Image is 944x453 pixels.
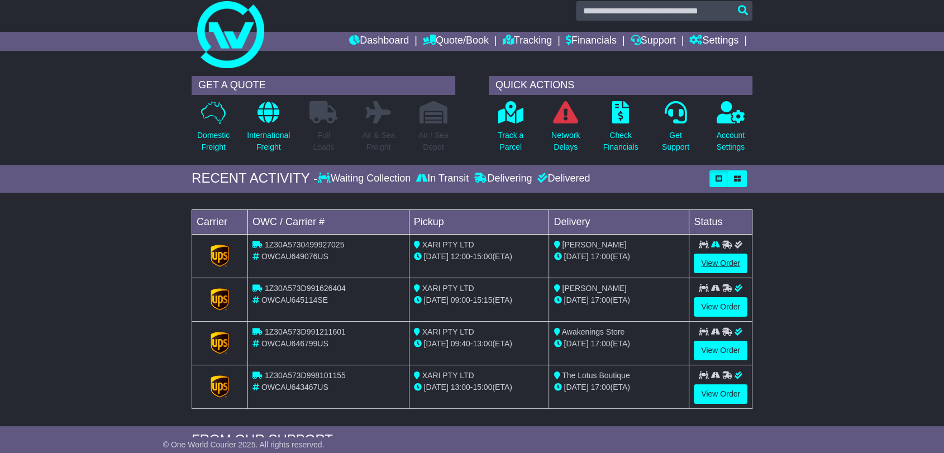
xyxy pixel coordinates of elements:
a: DomesticFreight [197,101,230,159]
span: [DATE] [564,252,588,261]
td: OWC / Carrier # [248,209,409,234]
span: 15:00 [473,252,492,261]
p: Air / Sea Depot [418,130,449,153]
p: Domestic Freight [197,130,230,153]
img: GetCarrierServiceLogo [211,375,230,398]
a: Support [631,32,676,51]
div: - (ETA) [414,382,545,393]
div: Delivered [535,173,590,185]
div: - (ETA) [414,251,545,263]
a: View Order [694,384,747,404]
a: View Order [694,297,747,317]
td: Status [689,209,752,234]
span: 09:40 [451,339,470,348]
span: [DATE] [424,383,449,392]
span: 09:00 [451,295,470,304]
a: InternationalFreight [246,101,290,159]
a: Quote/Book [423,32,489,51]
span: OWCAU645114SE [261,295,328,304]
span: [PERSON_NAME] [562,284,626,293]
a: Financials [566,32,617,51]
span: XARI PTY LTD [422,240,474,249]
span: 1Z30A573D991211601 [265,327,346,336]
span: [DATE] [564,383,588,392]
p: Check Financials [603,130,638,153]
a: AccountSettings [716,101,746,159]
img: GetCarrierServiceLogo [211,245,230,267]
span: Awakenings Store [562,327,625,336]
p: Air & Sea Freight [362,130,395,153]
span: [DATE] [564,339,588,348]
div: (ETA) [554,382,684,393]
div: Waiting Collection [318,173,413,185]
a: CheckFinancials [603,101,639,159]
div: (ETA) [554,251,684,263]
div: FROM OUR SUPPORT [192,432,752,448]
div: (ETA) [554,294,684,306]
span: 1Z30A5730499927025 [265,240,344,249]
p: Account Settings [717,130,745,153]
td: Delivery [549,209,689,234]
span: 15:15 [473,295,492,304]
span: [DATE] [564,295,588,304]
span: 17:00 [590,252,610,261]
span: [DATE] [424,252,449,261]
div: In Transit [413,173,471,185]
td: Carrier [192,209,248,234]
p: Get Support [662,130,689,153]
span: XARI PTY LTD [422,371,474,380]
div: RECENT ACTIVITY - [192,170,318,187]
p: Full Loads [309,130,337,153]
span: [DATE] [424,295,449,304]
div: (ETA) [554,338,684,350]
span: 1Z30A573D991626404 [265,284,346,293]
a: GetSupport [661,101,690,159]
a: View Order [694,341,747,360]
a: Settings [689,32,738,51]
span: OWCAU643467US [261,383,328,392]
span: 15:00 [473,383,492,392]
img: GetCarrierServiceLogo [211,288,230,311]
span: [PERSON_NAME] [562,240,626,249]
span: 17:00 [590,339,610,348]
span: [DATE] [424,339,449,348]
a: NetworkDelays [551,101,580,159]
span: OWCAU646799US [261,339,328,348]
span: XARI PTY LTD [422,327,474,336]
span: The Lotus Boutique [562,371,630,380]
div: - (ETA) [414,294,545,306]
span: 13:00 [473,339,492,348]
span: OWCAU649076US [261,252,328,261]
p: International Freight [247,130,290,153]
div: - (ETA) [414,338,545,350]
div: Delivering [471,173,535,185]
span: XARI PTY LTD [422,284,474,293]
a: Tracking [503,32,552,51]
span: 17:00 [590,295,610,304]
img: GetCarrierServiceLogo [211,332,230,354]
p: Network Delays [551,130,580,153]
a: View Order [694,254,747,273]
span: 1Z30A573D998101155 [265,371,346,380]
span: © One World Courier 2025. All rights reserved. [163,440,325,449]
div: GET A QUOTE [192,76,455,95]
span: 12:00 [451,252,470,261]
a: Track aParcel [497,101,524,159]
span: 13:00 [451,383,470,392]
td: Pickup [409,209,549,234]
a: Dashboard [349,32,409,51]
p: Track a Parcel [498,130,523,153]
span: 17:00 [590,383,610,392]
div: QUICK ACTIONS [489,76,752,95]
